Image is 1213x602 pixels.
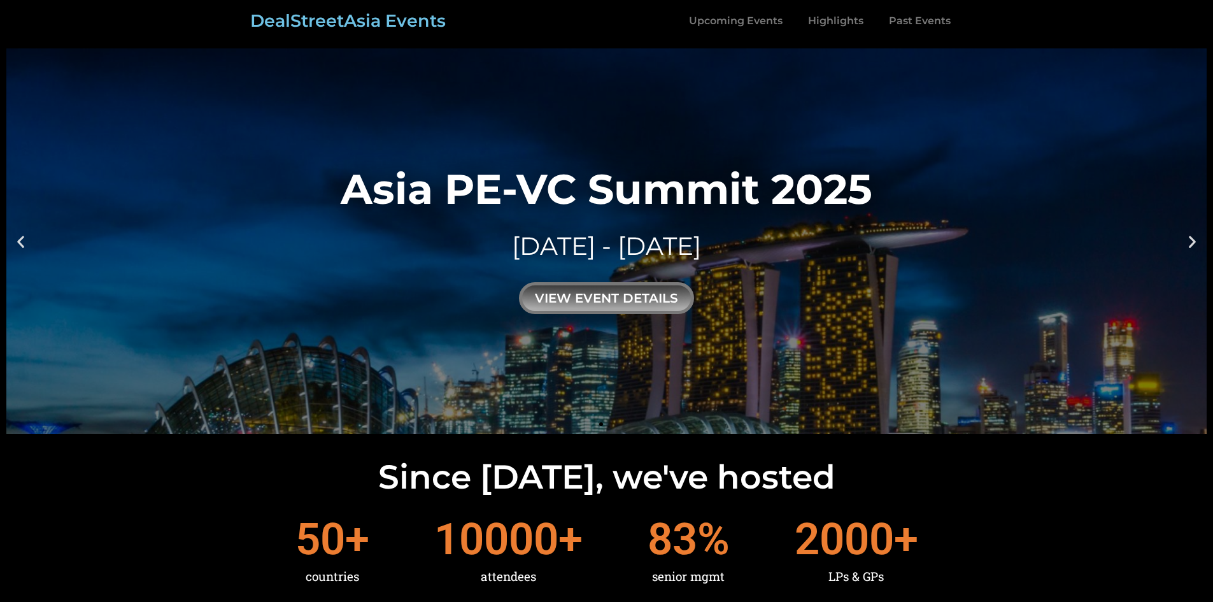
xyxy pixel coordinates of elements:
[295,561,369,592] div: countries
[434,517,558,561] span: 10000
[876,6,963,36] a: Past Events
[434,561,583,592] div: attendees
[6,48,1207,434] a: Asia PE-VC Summit 2025[DATE] - [DATE]view event details
[795,517,894,561] span: 2000
[341,229,872,264] div: [DATE] - [DATE]
[894,517,918,561] span: +
[558,517,583,561] span: +
[599,422,603,426] span: Go to slide 1
[697,517,730,561] span: %
[648,561,730,592] div: senior mgmt
[250,10,446,31] a: DealStreetAsia Events
[6,461,1207,494] h2: Since [DATE], we've hosted
[795,6,876,36] a: Highlights
[676,6,795,36] a: Upcoming Events
[611,422,614,426] span: Go to slide 2
[519,282,694,314] div: view event details
[1184,233,1200,249] div: Next slide
[341,168,872,210] div: Asia PE-VC Summit 2025
[345,517,369,561] span: +
[13,233,29,249] div: Previous slide
[648,517,697,561] span: 83
[795,561,918,592] div: LPs & GPs
[295,517,345,561] span: 50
